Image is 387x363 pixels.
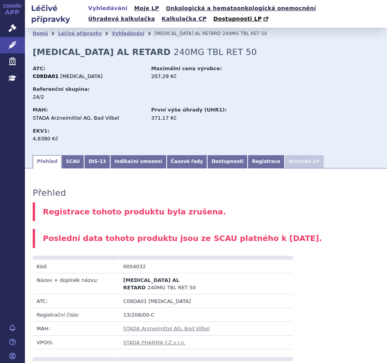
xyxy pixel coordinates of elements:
[132,3,162,14] a: Moje LP
[33,273,120,294] td: Název + doplněk názvu:
[25,3,86,25] h2: Léčivé přípravky
[84,155,110,168] a: DIS-13
[151,73,262,80] div: 207,29 Kč
[33,31,48,36] a: Domů
[58,31,102,36] a: Léčivé přípravky
[33,260,120,273] td: Kód:
[159,14,209,24] a: Kalkulačka CP
[33,202,379,221] div: Registrace tohoto produktu byla zrušena.
[211,14,272,25] a: Dostupnosti LP
[33,294,120,308] td: ATC:
[174,47,257,57] span: 240MG TBL RET 50
[33,155,62,168] a: Přehled
[164,3,318,14] a: Onkologická a hematoonkologická onemocnění
[33,308,120,322] td: Registrační číslo:
[207,155,248,168] a: Dostupnosti
[123,340,186,345] a: STADA PHARMA CZ s.r.o.
[86,14,158,24] a: Úhradová kalkulačka
[148,285,196,290] span: 240MG TBL RET 50
[33,335,120,349] td: VPOIS:
[120,260,206,273] td: 0054032
[60,73,103,79] span: [MEDICAL_DATA]
[154,31,221,36] span: [MEDICAL_DATA] AL RETARD
[120,308,293,322] td: 13/208/00-C
[248,155,284,168] a: Registrace
[33,128,49,134] strong: EKV1:
[112,31,144,36] a: Vyhledávání
[213,16,262,22] span: Dostupnosti LP
[151,66,222,71] strong: Maximální cena výrobce:
[110,155,166,168] a: Indikační omezení
[33,66,46,71] strong: ATC:
[33,229,379,248] div: Poslední data tohoto produktu jsou ze SCAU platného k [DATE].
[33,47,171,57] strong: [MEDICAL_DATA] AL RETARD
[33,86,90,92] strong: Referenční skupina:
[151,115,262,122] div: 371,17 Kč
[123,277,179,290] span: [MEDICAL_DATA] AL RETARD
[33,94,144,101] div: 24/2
[33,107,48,113] strong: MAH:
[167,155,208,168] a: Časové řady
[33,73,59,79] strong: C08DA01
[148,298,191,304] span: [MEDICAL_DATA]
[62,155,84,168] a: SCAU
[86,3,130,14] a: Vyhledávání
[33,135,144,142] div: 4,8380 Kč
[123,326,210,331] a: STADA Arzneimittel AG, Bad Vilbel
[33,115,144,122] div: STADA Arzneimittel AG, Bad Vilbel
[123,298,147,304] span: C08DA01
[33,322,120,335] td: MAH:
[222,31,267,36] span: 240MG TBL RET 50
[151,107,227,113] strong: První výše úhrady (UHR1):
[33,188,66,198] h3: Přehled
